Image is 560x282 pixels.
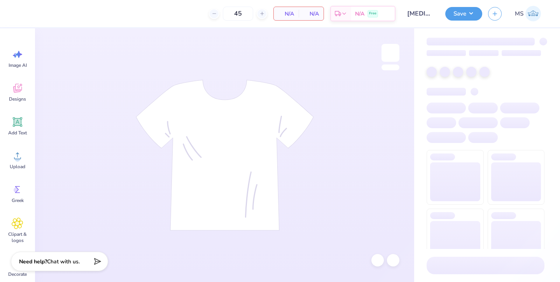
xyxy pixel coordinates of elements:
span: Clipart & logos [5,231,30,244]
span: Upload [10,164,25,170]
input: Untitled Design [401,6,439,21]
a: MS [511,6,544,21]
input: – – [223,7,253,21]
span: Chat with us. [47,258,80,265]
span: N/A [278,10,294,18]
span: N/A [303,10,319,18]
img: Madeline Schoner [525,6,541,21]
strong: Need help? [19,258,47,265]
span: Designs [9,96,26,102]
button: Save [445,7,482,21]
span: Add Text [8,130,27,136]
span: Greek [12,197,24,204]
span: N/A [355,10,364,18]
span: MS [515,9,523,18]
img: tee-skeleton.svg [136,80,314,231]
span: Image AI [9,62,27,68]
span: Decorate [8,271,27,277]
span: Free [369,11,376,16]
